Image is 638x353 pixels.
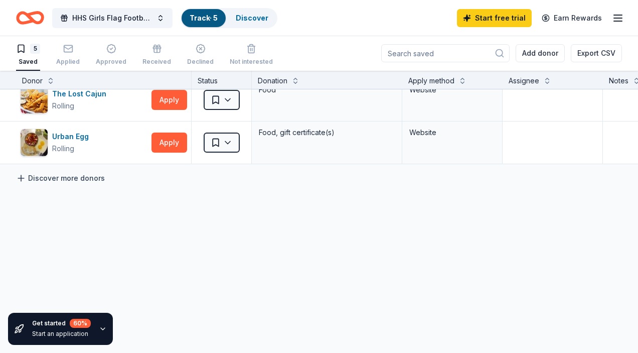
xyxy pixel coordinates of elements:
[142,40,171,71] button: Received
[230,40,273,71] button: Not interested
[509,75,539,87] div: Assignee
[16,40,40,71] button: 5Saved
[192,71,252,89] div: Status
[52,88,110,100] div: The Lost Cajun
[52,8,173,28] button: HHS Girls Flag Football Team Feed- [DATE]
[32,319,91,328] div: Get started
[16,172,105,184] a: Discover more donors
[187,40,214,71] button: Declined
[72,12,152,24] span: HHS Girls Flag Football Team Feed- [DATE]
[30,44,40,54] div: 5
[21,129,48,156] img: Image for Urban Egg
[190,14,218,22] a: Track· 5
[70,319,91,328] div: 60 %
[20,129,147,157] button: Image for Urban EggUrban EggRolling
[142,58,171,66] div: Received
[52,100,74,112] div: Rolling
[409,84,495,96] div: Website
[258,75,287,87] div: Donation
[96,40,126,71] button: Approved
[258,126,396,140] div: Food, gift certificate(s)
[457,9,532,27] a: Start free trial
[151,133,187,153] button: Apply
[56,40,80,71] button: Applied
[52,131,93,143] div: Urban Egg
[52,143,74,155] div: Rolling
[16,6,44,30] a: Home
[230,58,273,66] div: Not interested
[381,44,510,62] input: Search saved
[20,86,147,114] button: Image for The Lost CajunThe Lost CajunRolling
[32,330,91,338] div: Start an application
[21,86,48,113] img: Image for The Lost Cajun
[187,58,214,66] div: Declined
[609,75,628,87] div: Notes
[258,83,396,97] div: Food
[536,9,608,27] a: Earn Rewards
[96,58,126,66] div: Approved
[56,58,80,66] div: Applied
[516,44,565,62] button: Add donor
[16,58,40,66] div: Saved
[409,127,495,139] div: Website
[571,44,622,62] button: Export CSV
[181,8,277,28] button: Track· 5Discover
[151,90,187,110] button: Apply
[408,75,454,87] div: Apply method
[22,75,43,87] div: Donor
[236,14,268,22] a: Discover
